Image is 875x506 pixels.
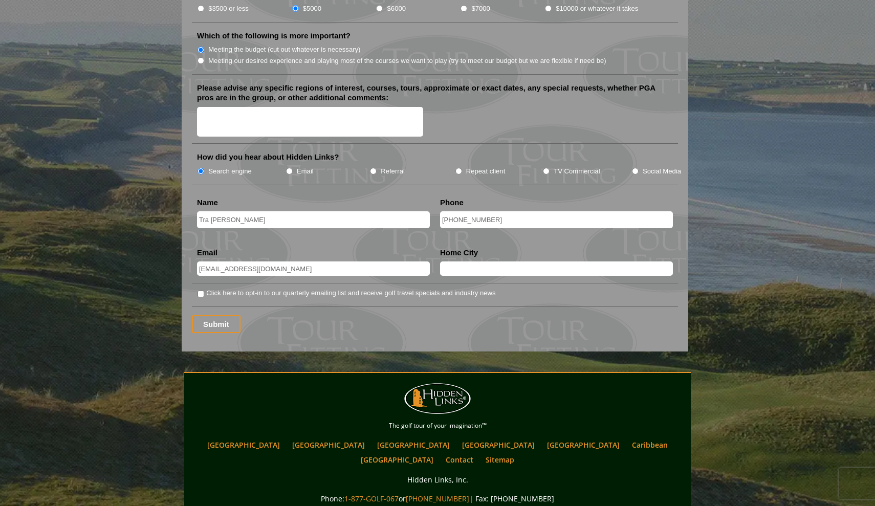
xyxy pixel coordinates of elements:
[208,45,360,55] label: Meeting the budget (cut out whatever is necessary)
[208,166,252,177] label: Search engine
[303,4,321,14] label: $5000
[187,420,688,431] p: The golf tour of your imagination™
[192,315,240,333] input: Submit
[197,197,218,208] label: Name
[208,56,606,66] label: Meeting our desired experience and playing most of the courses we want to play (try to meet our b...
[554,166,600,177] label: TV Commercial
[466,166,506,177] label: Repeat client
[344,494,399,503] a: 1-877-GOLF-067
[356,452,439,467] a: [GEOGRAPHIC_DATA]
[643,166,681,177] label: Social Media
[197,83,673,103] label: Please advise any specific regions of interest, courses, tours, approximate or exact dates, any s...
[197,248,217,258] label: Email
[187,473,688,486] p: Hidden Links, Inc.
[381,166,405,177] label: Referral
[197,152,339,162] label: How did you hear about Hidden Links?
[556,4,638,14] label: $10000 or whatever it takes
[187,492,688,505] p: Phone: or | Fax: [PHONE_NUMBER]
[297,166,314,177] label: Email
[627,437,673,452] a: Caribbean
[441,452,478,467] a: Contact
[202,437,285,452] a: [GEOGRAPHIC_DATA]
[440,248,478,258] label: Home City
[471,4,490,14] label: $7000
[197,31,351,41] label: Which of the following is more important?
[206,288,495,298] label: Click here to opt-in to our quarterly emailing list and receive golf travel specials and industry...
[406,494,469,503] a: [PHONE_NUMBER]
[287,437,370,452] a: [GEOGRAPHIC_DATA]
[480,452,519,467] a: Sitemap
[457,437,540,452] a: [GEOGRAPHIC_DATA]
[542,437,625,452] a: [GEOGRAPHIC_DATA]
[440,197,464,208] label: Phone
[208,4,249,14] label: $3500 or less
[387,4,406,14] label: $6000
[372,437,455,452] a: [GEOGRAPHIC_DATA]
